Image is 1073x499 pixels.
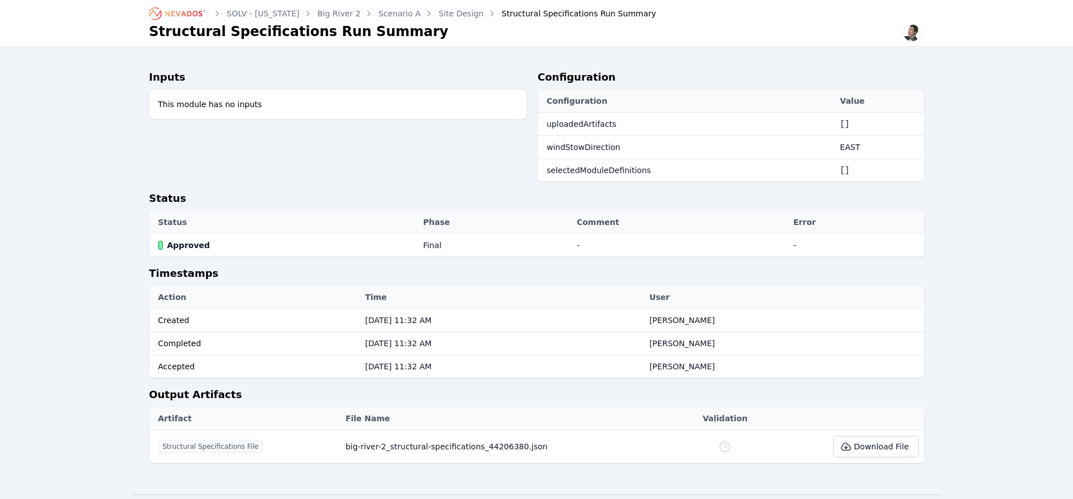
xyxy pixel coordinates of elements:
th: Error [788,211,924,234]
td: EAST [834,136,924,159]
td: [PERSON_NAME] [644,309,924,332]
pre: [] [840,118,918,130]
th: User [644,286,924,309]
td: - [788,234,924,257]
span: selectedModuleDefinitions [547,166,651,175]
div: No Schema [718,440,732,453]
a: Scenario A [379,8,421,19]
td: [DATE] 11:32 AM [359,309,644,332]
td: [PERSON_NAME] [644,332,924,355]
span: windStowDirection [547,143,621,152]
img: Alex Kushner [903,24,921,42]
th: Time [359,286,644,309]
span: Approved [167,240,210,251]
a: SOLV - [US_STATE] [227,8,300,19]
a: Site Design [439,8,484,19]
div: Created [158,315,354,326]
th: Configuration [538,90,835,113]
div: Completed [158,338,354,349]
div: Final [423,240,441,251]
th: Phase [417,211,571,234]
h1: Structural Specifications Run Summary [149,23,448,41]
pre: [] [840,165,918,176]
th: Artifact [149,407,340,430]
th: Validation [680,407,770,430]
nav: Breadcrumb [149,5,656,23]
div: Accepted [158,361,354,372]
h2: Configuration [538,69,924,90]
h2: Inputs [149,69,527,90]
span: Structural Specifications File [158,440,263,453]
th: Value [834,90,924,113]
th: Comment [571,211,788,234]
td: [DATE] 11:32 AM [359,355,644,378]
button: Download File [833,436,918,457]
td: - [571,234,788,257]
td: [DATE] 11:32 AM [359,332,644,355]
span: big-river-2_structural-specifications_44206380.json [345,442,547,451]
h2: Timestamps [149,266,924,286]
div: This module has no inputs [149,90,527,119]
a: Big River 2 [318,8,360,19]
h2: Status [149,191,924,211]
h2: Output Artifacts [149,387,924,407]
th: Status [149,211,418,234]
th: Action [149,286,360,309]
th: File Name [340,407,680,430]
div: Structural Specifications Run Summary [486,8,656,19]
span: uploadedArtifacts [547,120,617,129]
td: [PERSON_NAME] [644,355,924,378]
